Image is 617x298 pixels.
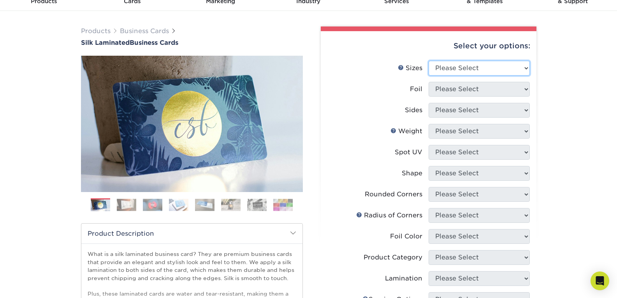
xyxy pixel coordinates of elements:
div: Foil Color [390,232,422,241]
div: Shape [402,169,422,178]
a: Business Cards [120,27,169,35]
div: Select your options: [327,31,530,61]
img: Business Cards 07 [247,199,267,211]
h1: Business Cards [81,39,303,46]
div: Radius of Corners [356,211,422,220]
div: Rounded Corners [365,190,422,199]
img: Silk Laminated 01 [81,13,303,235]
div: Open Intercom Messenger [591,272,609,290]
a: Products [81,27,111,35]
div: Lamination [385,274,422,283]
img: Business Cards 08 [273,199,293,211]
div: Foil [410,85,422,94]
a: Silk LaminatedBusiness Cards [81,39,303,46]
img: Business Cards 06 [221,199,241,211]
div: Sizes [398,63,422,73]
img: Business Cards 01 [91,196,110,215]
img: Business Cards 05 [195,199,214,211]
img: Business Cards 04 [169,199,188,211]
div: Spot UV [395,148,422,157]
div: Weight [390,127,422,136]
h2: Product Description [81,224,302,243]
div: Product Category [364,253,422,262]
span: Silk Laminated [81,39,130,46]
div: Sides [405,106,422,115]
img: Business Cards 03 [143,199,162,211]
img: Business Cards 02 [117,199,136,211]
